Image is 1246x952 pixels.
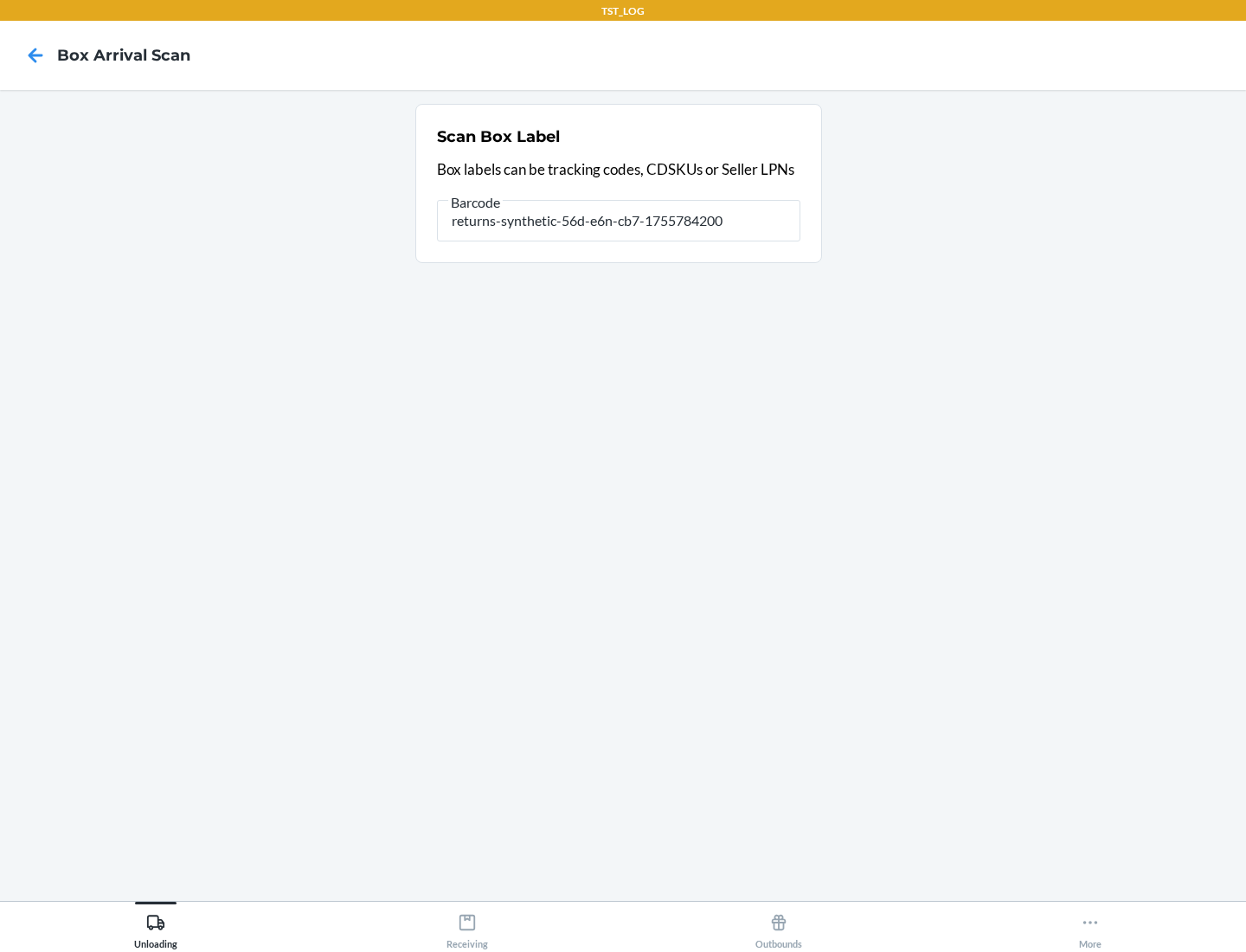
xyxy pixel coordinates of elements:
input: Barcode [437,200,800,241]
p: Box labels can be tracking codes, CDSKUs or Seller LPNs [437,158,800,181]
button: Outbounds [623,902,934,949]
div: Outbounds [755,906,802,949]
div: More [1079,906,1101,949]
span: Barcode [448,194,503,211]
h2: Scan Box Label [437,125,560,148]
button: Receiving [311,902,623,949]
button: More [934,902,1246,949]
div: Receiving [446,906,488,949]
p: TST_LOG [601,3,645,19]
h4: Box Arrival Scan [57,44,190,67]
div: Unloading [134,906,177,949]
